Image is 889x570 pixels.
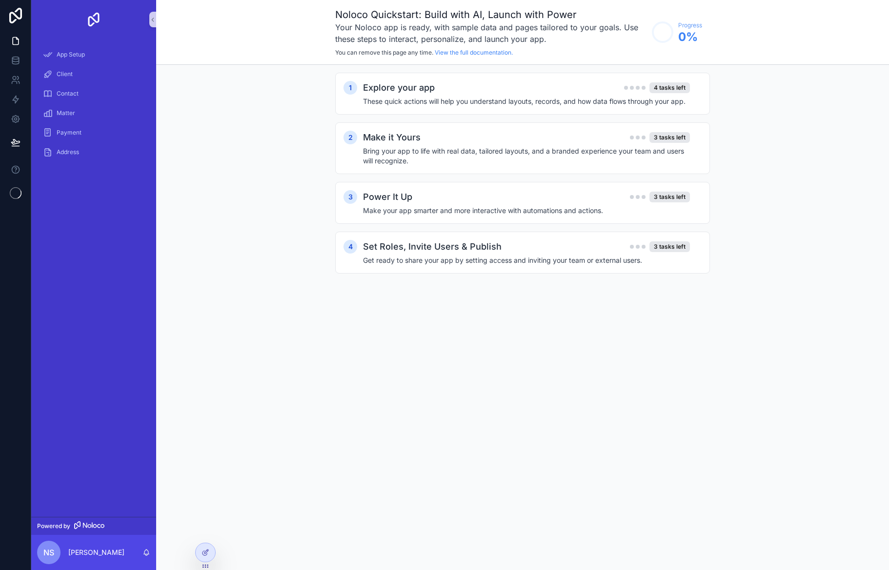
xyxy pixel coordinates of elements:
span: 0 % [678,29,702,45]
span: Powered by [37,522,70,530]
span: NS [43,547,54,558]
a: Contact [37,85,150,102]
h1: Noloco Quickstart: Build with AI, Launch with Power [335,8,647,21]
a: Payment [37,124,150,141]
span: Contact [57,90,79,98]
img: App logo [86,12,101,27]
span: Payment [57,129,81,137]
div: 4 tasks left [649,82,690,93]
span: You can remove this page any time. [335,49,433,56]
a: Client [37,65,150,83]
h2: Make it Yours [363,131,421,144]
div: 3 tasks left [649,241,690,252]
div: 2 [343,131,357,144]
div: 3 tasks left [649,192,690,202]
h4: Bring your app to life with real data, tailored layouts, and a branded experience your team and u... [363,146,690,166]
h4: Get ready to share your app by setting access and inviting your team or external users. [363,256,690,265]
div: scrollable content [31,39,156,174]
span: Address [57,148,79,156]
a: Powered by [31,517,156,535]
div: 4 [343,240,357,254]
a: View the full documentation. [435,49,513,56]
h4: These quick actions will help you understand layouts, records, and how data flows through your app. [363,97,690,106]
h2: Set Roles, Invite Users & Publish [363,240,502,254]
a: App Setup [37,46,150,63]
h2: Explore your app [363,81,435,95]
div: 1 [343,81,357,95]
div: scrollable content [156,65,889,301]
div: 3 [343,190,357,204]
span: Progress [678,21,702,29]
div: 3 tasks left [649,132,690,143]
span: App Setup [57,51,85,59]
h4: Make your app smarter and more interactive with automations and actions. [363,206,690,216]
h3: Your Noloco app is ready, with sample data and pages tailored to your goals. Use these steps to i... [335,21,647,45]
span: Matter [57,109,75,117]
a: Matter [37,104,150,122]
span: Client [57,70,73,78]
p: [PERSON_NAME] [68,548,124,557]
h2: Power It Up [363,190,412,204]
a: Address [37,143,150,161]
